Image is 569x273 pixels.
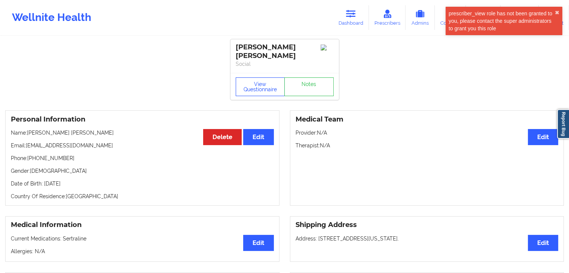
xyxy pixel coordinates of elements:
[11,248,274,255] p: Allergies: N/A
[555,10,559,16] button: close
[435,5,466,30] a: Coaches
[11,167,274,175] p: Gender: [DEMOGRAPHIC_DATA]
[11,221,274,229] h3: Medical Information
[243,129,273,145] button: Edit
[284,77,334,96] a: Notes
[321,45,334,50] img: Image%2Fplaceholer-image.png
[369,5,406,30] a: Prescribers
[406,5,435,30] a: Admins
[528,235,558,251] button: Edit
[296,142,559,149] p: Therapist: N/A
[449,10,555,32] div: prescriber_view role has not been granted to you, please contact the super administrators to gran...
[243,235,273,251] button: Edit
[11,180,274,187] p: Date of Birth: [DATE]
[11,129,274,136] p: Name: [PERSON_NAME] [PERSON_NAME]
[203,129,242,145] button: Delete
[236,77,285,96] button: View Questionnaire
[296,235,559,242] p: Address: [STREET_ADDRESS][US_STATE].
[11,115,274,124] h3: Personal Information
[528,129,558,145] button: Edit
[557,109,569,139] a: Report Bug
[236,60,334,68] p: Social
[11,235,274,242] p: Current Medications: Sertraline
[236,43,334,60] div: [PERSON_NAME] [PERSON_NAME]
[296,221,559,229] h3: Shipping Address
[296,115,559,124] h3: Medical Team
[333,5,369,30] a: Dashboard
[296,129,559,136] p: Provider: N/A
[11,154,274,162] p: Phone: [PHONE_NUMBER]
[11,142,274,149] p: Email: [EMAIL_ADDRESS][DOMAIN_NAME]
[11,193,274,200] p: Country Of Residence: [GEOGRAPHIC_DATA]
